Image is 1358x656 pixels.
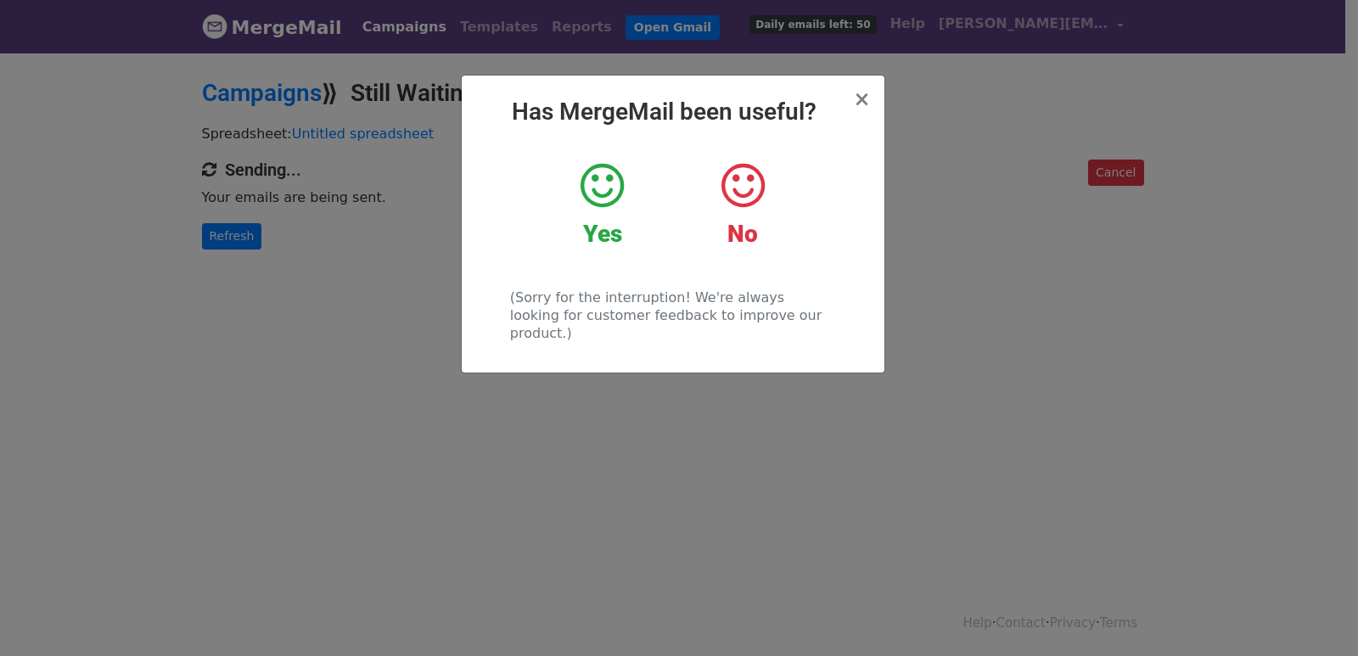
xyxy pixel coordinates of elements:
a: No [685,160,800,249]
strong: Yes [583,220,622,248]
strong: No [727,220,758,248]
p: (Sorry for the interruption! We're always looking for customer feedback to improve our product.) [510,289,835,342]
h2: Has MergeMail been useful? [475,98,871,126]
span: × [853,87,870,111]
button: Close [853,89,870,109]
a: Yes [545,160,659,249]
